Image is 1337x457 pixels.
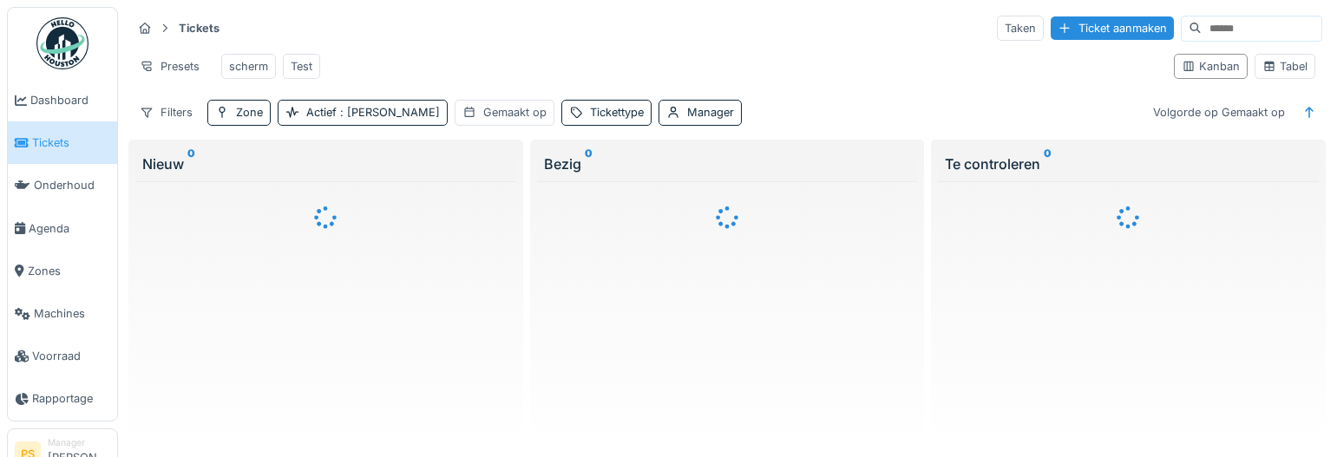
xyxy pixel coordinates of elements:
[291,58,312,75] div: Test
[187,153,195,174] sup: 0
[29,220,110,237] span: Agenda
[8,207,117,250] a: Agenda
[34,305,110,322] span: Machines
[1262,58,1308,75] div: Tabel
[997,16,1044,41] div: Taken
[34,177,110,193] span: Onderhoud
[30,92,110,108] span: Dashboard
[32,134,110,151] span: Tickets
[8,164,117,206] a: Onderhoud
[1145,100,1293,125] div: Volgorde op Gemaakt op
[8,377,117,420] a: Rapportage
[8,335,117,377] a: Voorraad
[8,79,117,121] a: Dashboard
[945,153,1312,174] div: Te controleren
[132,100,200,125] div: Filters
[28,263,110,279] span: Zones
[337,106,440,119] span: : [PERSON_NAME]
[8,121,117,164] a: Tickets
[132,54,207,79] div: Presets
[1044,153,1052,174] sup: 0
[8,250,117,292] a: Zones
[483,104,547,121] div: Gemaakt op
[32,390,110,407] span: Rapportage
[1182,58,1240,75] div: Kanban
[585,153,593,174] sup: 0
[1051,16,1174,40] div: Ticket aanmaken
[48,436,110,449] div: Manager
[172,20,226,36] strong: Tickets
[687,104,734,121] div: Manager
[306,104,440,121] div: Actief
[142,153,509,174] div: Nieuw
[36,17,88,69] img: Badge_color-CXgf-gQk.svg
[236,104,263,121] div: Zone
[32,348,110,364] span: Voorraad
[590,104,644,121] div: Tickettype
[229,58,268,75] div: scherm
[8,292,117,335] a: Machines
[544,153,911,174] div: Bezig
